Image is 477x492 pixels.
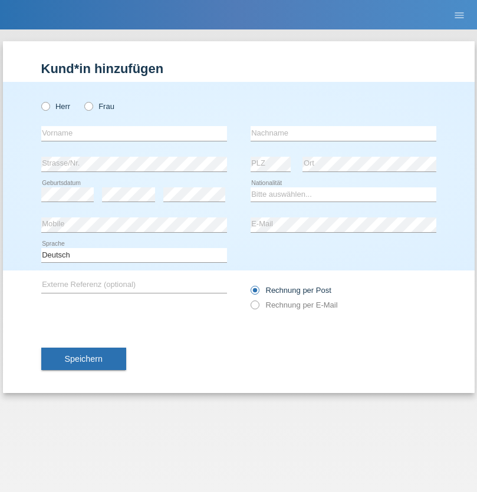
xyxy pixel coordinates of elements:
input: Rechnung per Post [251,286,258,301]
label: Rechnung per Post [251,286,331,295]
button: Speichern [41,348,126,370]
a: menu [448,11,471,18]
label: Frau [84,102,114,111]
input: Herr [41,102,49,110]
input: Frau [84,102,92,110]
label: Herr [41,102,71,111]
h1: Kund*in hinzufügen [41,61,436,76]
input: Rechnung per E-Mail [251,301,258,315]
label: Rechnung per E-Mail [251,301,338,309]
span: Speichern [65,354,103,364]
i: menu [453,9,465,21]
